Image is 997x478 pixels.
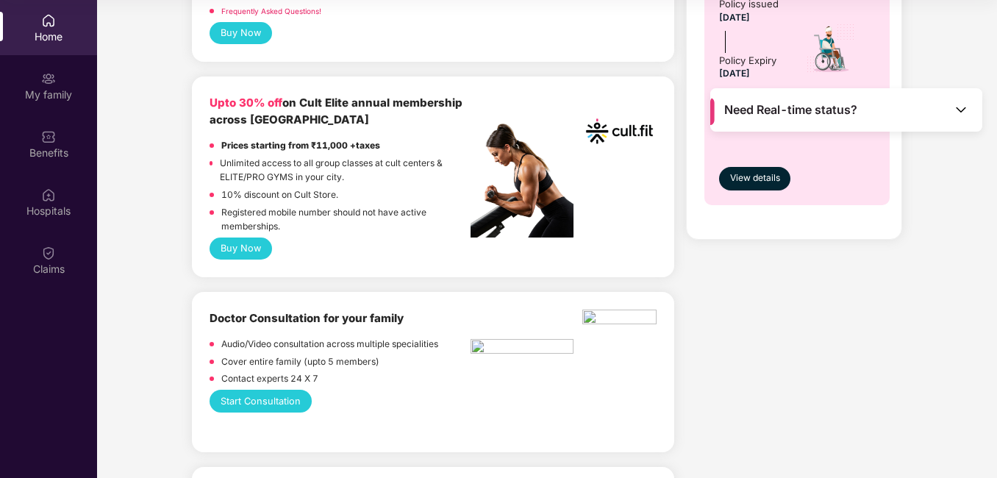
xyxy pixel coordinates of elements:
div: Policy Expiry [719,53,776,68]
button: Buy Now [210,238,271,260]
p: 10% discount on Cult Store. [221,188,338,202]
span: Need Real-time status? [724,102,857,118]
img: pc2.png [471,124,573,238]
img: pngtree-physiotherapy-physiotherapist-rehab-disability-stretching-png-image_6063262.png [471,339,573,358]
img: cult.png [582,94,657,168]
button: View details [719,167,790,190]
strong: Prices starting from ₹11,000 +taxes [221,140,380,151]
p: Cover entire family (upto 5 members) [221,355,379,369]
img: svg+xml;base64,PHN2ZyBpZD0iQ2xhaW0iIHhtbG5zPSJodHRwOi8vd3d3LnczLm9yZy8yMDAwL3N2ZyIgd2lkdGg9IjIwIi... [41,246,56,260]
img: svg+xml;base64,PHN2ZyBpZD0iSG9zcGl0YWxzIiB4bWxucz0iaHR0cDovL3d3dy53My5vcmcvMjAwMC9zdmciIHdpZHRoPS... [41,188,56,202]
b: on Cult Elite annual membership across [GEOGRAPHIC_DATA] [210,96,462,127]
b: Upto 30% off [210,96,282,110]
span: [DATE] [719,68,750,79]
img: physica%20-%20Edited.png [582,310,657,329]
button: Buy Now [210,22,271,44]
p: Contact experts 24 X 7 [221,372,318,386]
button: Start Consultation [210,390,311,412]
img: svg+xml;base64,PHN2ZyB3aWR0aD0iMjAiIGhlaWdodD0iMjAiIHZpZXdCb3g9IjAgMCAyMCAyMCIgZmlsbD0ibm9uZSIgeG... [41,71,56,86]
img: icon [805,23,856,74]
a: Frequently Asked Questions! [221,7,321,15]
p: Registered mobile number should not have active memberships. [221,206,471,234]
b: Doctor Consultation for your family [210,311,404,325]
span: View details [730,171,780,185]
span: [DATE] [719,12,750,23]
img: Toggle Icon [954,102,968,117]
p: Audio/Video consultation across multiple specialities [221,338,438,352]
img: svg+xml;base64,PHN2ZyBpZD0iSG9tZSIgeG1sbnM9Imh0dHA6Ly93d3cudzMub3JnLzIwMDAvc3ZnIiB3aWR0aD0iMjAiIG... [41,13,56,28]
img: svg+xml;base64,PHN2ZyBpZD0iQmVuZWZpdHMiIHhtbG5zPSJodHRwOi8vd3d3LnczLm9yZy8yMDAwL3N2ZyIgd2lkdGg9Ij... [41,129,56,144]
p: Unlimited access to all group classes at cult centers & ELITE/PRO GYMS in your city. [220,157,470,185]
